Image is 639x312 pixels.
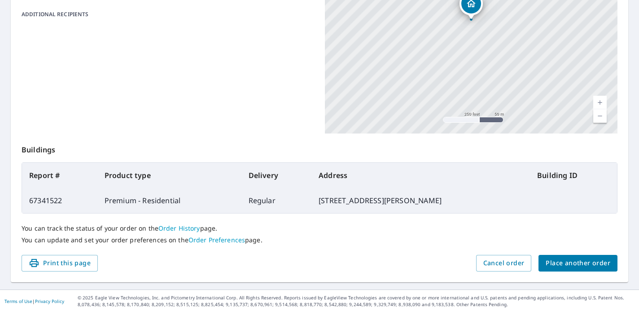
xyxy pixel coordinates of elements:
[22,10,139,18] p: Additional recipients
[22,236,617,244] p: You can update and set your order preferences on the page.
[4,298,32,304] a: Terms of Use
[22,224,617,232] p: You can track the status of your order on the page.
[22,134,617,162] p: Buildings
[35,298,64,304] a: Privacy Policy
[188,236,245,244] a: Order Preferences
[311,188,530,213] td: [STREET_ADDRESS][PERSON_NAME]
[241,163,312,188] th: Delivery
[22,188,97,213] td: 67341522
[29,258,91,269] span: Print this page
[593,109,607,123] a: Current Level 17, Zoom Out
[593,96,607,109] a: Current Level 17, Zoom In
[78,294,635,308] p: © 2025 Eagle View Technologies, Inc. and Pictometry International Corp. All Rights Reserved. Repo...
[311,163,530,188] th: Address
[476,255,532,272] button: Cancel order
[4,299,64,304] p: |
[241,188,312,213] td: Regular
[546,258,610,269] span: Place another order
[538,255,617,272] button: Place another order
[530,163,617,188] th: Building ID
[483,258,525,269] span: Cancel order
[97,163,241,188] th: Product type
[158,224,200,232] a: Order History
[22,255,98,272] button: Print this page
[22,163,97,188] th: Report #
[97,188,241,213] td: Premium - Residential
